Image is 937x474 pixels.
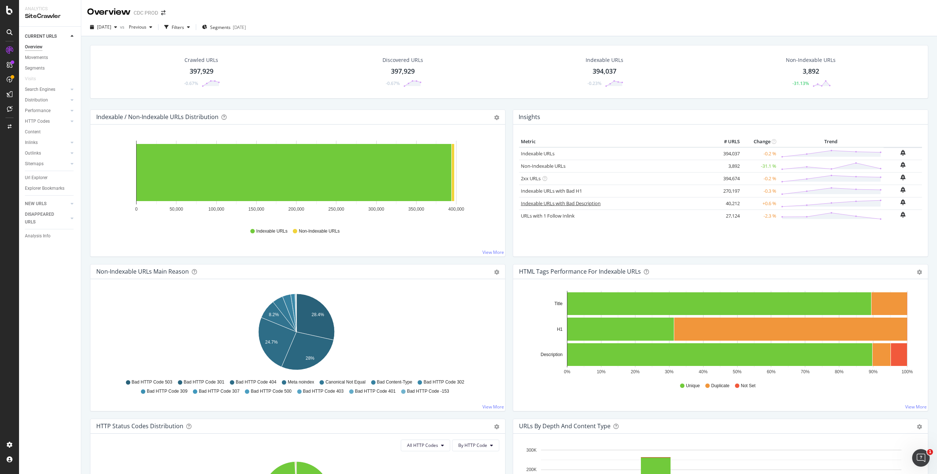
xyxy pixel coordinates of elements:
[699,369,708,374] text: 40%
[25,232,76,240] a: Analysis Info
[927,449,933,455] span: 1
[869,369,878,374] text: 90%
[733,369,742,374] text: 50%
[521,212,575,219] a: URLs with 1 Follow Inlink
[712,172,742,185] td: 394,674
[25,54,48,62] div: Movements
[96,136,497,221] svg: A chart.
[256,228,287,234] span: Indexable URLs
[835,369,844,374] text: 80%
[25,174,48,182] div: Url Explorer
[712,160,742,172] td: 3,892
[135,207,138,212] text: 0
[521,163,565,169] a: Non-Indexable URLs
[96,422,183,430] div: HTTP Status Codes Distribution
[25,86,68,93] a: Search Engines
[25,185,76,192] a: Explorer Bookmarks
[917,270,922,275] div: gear
[519,136,712,147] th: Metric
[126,24,146,30] span: Previous
[97,24,111,30] span: 2025 Aug. 15th
[25,160,44,168] div: Sitemaps
[169,207,183,212] text: 50,000
[25,96,68,104] a: Distribution
[96,291,497,376] svg: A chart.
[386,80,400,86] div: -0.67%
[25,128,41,136] div: Content
[325,379,365,385] span: Canonical Not Equal
[900,212,906,218] div: bell-plus
[306,356,314,361] text: 28%
[184,379,224,385] span: Bad HTTP Code 301
[25,33,68,40] a: CURRENT URLS
[778,136,884,147] th: Trend
[25,174,76,182] a: Url Explorer
[382,56,423,64] div: Discovered URLs
[494,270,499,275] div: gear
[184,80,198,86] div: -0.67%
[917,424,922,429] div: gear
[199,388,239,395] span: Bad HTTP Code 307
[767,369,776,374] text: 60%
[423,379,464,385] span: Bad HTTP Code 302
[401,440,450,451] button: All HTTP Codes
[742,160,778,172] td: -31.1 %
[521,188,582,194] a: Indexable URLs with Bad H1
[25,200,68,208] a: NEW URLS
[25,64,45,72] div: Segments
[233,24,246,30] div: [DATE]
[236,379,276,385] span: Bad HTTP Code 404
[742,147,778,160] td: -0.2 %
[299,228,339,234] span: Non-Indexable URLs
[407,442,438,448] span: All HTTP Codes
[407,388,449,395] span: Bad HTTP Code -153
[494,424,499,429] div: gear
[25,185,64,192] div: Explorer Bookmarks
[25,64,76,72] a: Segments
[161,21,193,33] button: Filters
[184,56,218,64] div: Crawled URLs
[712,136,742,147] th: # URLS
[249,207,265,212] text: 150,000
[557,327,563,332] text: H1
[665,369,673,374] text: 30%
[265,340,278,345] text: 24.7%
[452,440,499,451] button: By HTTP Code
[631,369,639,374] text: 20%
[368,207,384,212] text: 300,000
[25,96,48,104] div: Distribution
[586,56,623,64] div: Indexable URLs
[25,12,75,21] div: SiteCrawler
[711,383,729,389] span: Duplicate
[519,112,540,122] h4: Insights
[900,174,906,180] div: bell-plus
[391,67,415,76] div: 397,929
[25,211,68,226] a: DISAPPEARED URLS
[87,21,120,33] button: [DATE]
[526,467,537,472] text: 200K
[25,232,51,240] div: Analysis Info
[199,21,249,33] button: Segments[DATE]
[712,210,742,222] td: 27,124
[686,383,700,389] span: Unique
[521,200,601,207] a: Indexable URLs with Bad Description
[801,369,810,374] text: 70%
[741,383,755,389] span: Not Set
[25,75,36,83] div: Visits
[96,113,219,121] div: Indexable / Non-Indexable URLs Distribution
[311,312,324,317] text: 28.4%
[905,404,927,410] a: View More
[519,291,919,376] svg: A chart.
[328,207,344,212] text: 250,000
[25,54,76,62] a: Movements
[593,67,616,76] div: 394,037
[25,139,38,147] div: Inlinks
[712,185,742,197] td: 270,197
[96,268,189,275] div: Non-Indexable URLs Main Reason
[288,379,314,385] span: Meta noindex
[900,199,906,205] div: bell-plus
[25,107,51,115] div: Performance
[448,207,464,212] text: 400,000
